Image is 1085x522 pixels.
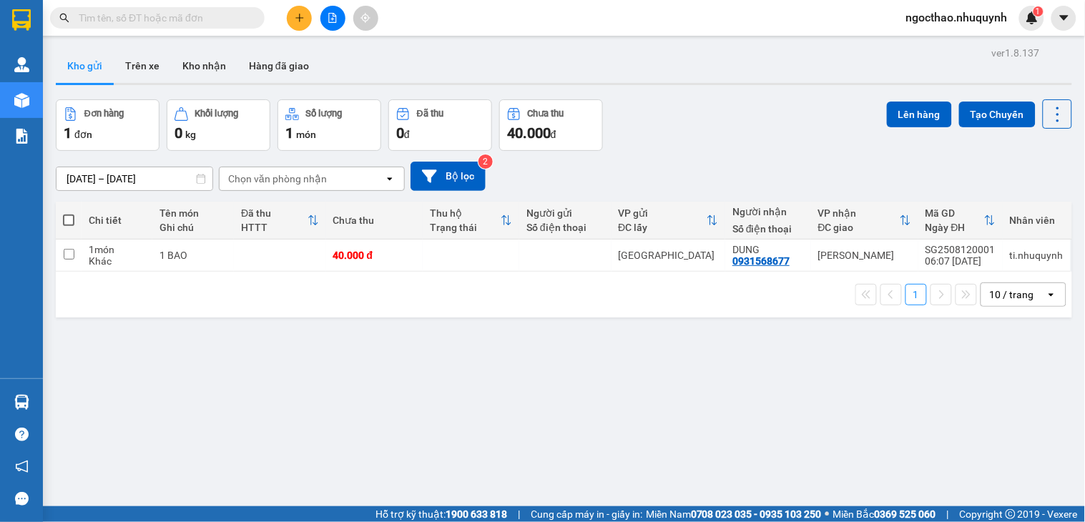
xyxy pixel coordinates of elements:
span: món [296,129,316,140]
th: Toggle SortBy [612,202,726,240]
div: Người gửi [526,207,604,219]
div: Chưa thu [528,109,564,119]
span: kg [185,129,196,140]
span: | [518,506,520,522]
span: 1 [1036,6,1041,16]
sup: 2 [478,154,493,169]
span: file-add [328,13,338,23]
button: Hàng đã giao [237,49,320,83]
span: 40.000 [507,124,551,142]
th: Toggle SortBy [234,202,325,240]
span: ngocthao.nhuquynh [895,9,1019,26]
div: HTTT [241,222,307,233]
span: Miền Nam [646,506,822,522]
div: ĐC lấy [619,222,707,233]
button: Trên xe [114,49,171,83]
span: aim [360,13,370,23]
svg: open [384,173,396,184]
button: plus [287,6,312,31]
button: Lên hàng [887,102,952,127]
div: Số điện thoại [732,223,804,235]
button: file-add [320,6,345,31]
div: Đơn hàng [84,109,124,119]
div: 10 / trang [990,287,1034,302]
div: [PERSON_NAME] [818,250,911,261]
span: 0 [175,124,182,142]
div: 06:07 [DATE] [926,255,996,267]
div: Đã thu [241,207,307,219]
div: DUNG [732,244,804,255]
span: đ [551,129,556,140]
div: ti.nhuquynh [1010,250,1064,261]
span: Miền Bắc [833,506,936,522]
strong: 0369 525 060 [875,508,936,520]
img: icon-new-feature [1026,11,1039,24]
span: | [947,506,949,522]
button: Chưa thu40.000đ [499,99,603,151]
span: caret-down [1058,11,1071,24]
th: Toggle SortBy [423,202,519,240]
img: warehouse-icon [14,57,29,72]
img: solution-icon [14,129,29,144]
img: logo-vxr [12,9,31,31]
th: Toggle SortBy [811,202,918,240]
div: Thu hộ [430,207,501,219]
div: 40.000 đ [333,250,416,261]
img: warehouse-icon [14,93,29,108]
button: aim [353,6,378,31]
span: 0 [396,124,404,142]
div: VP gửi [619,207,707,219]
input: Tìm tên, số ĐT hoặc mã đơn [79,10,247,26]
div: Ngày ĐH [926,222,984,233]
button: Đơn hàng1đơn [56,99,159,151]
span: notification [15,460,29,473]
span: Hỗ trợ kỹ thuật: [375,506,507,522]
span: 1 [285,124,293,142]
div: [GEOGRAPHIC_DATA] [619,250,719,261]
div: Đã thu [417,109,443,119]
div: ver 1.8.137 [992,45,1040,61]
span: message [15,492,29,506]
div: Ghi chú [159,222,227,233]
span: đơn [74,129,92,140]
div: Người nhận [732,206,804,217]
button: caret-down [1051,6,1076,31]
button: Tạo Chuyến [959,102,1036,127]
th: Toggle SortBy [918,202,1003,240]
div: Chưa thu [333,215,416,226]
div: 1 món [89,244,145,255]
button: Đã thu0đ [388,99,492,151]
button: Khối lượng0kg [167,99,270,151]
div: Chi tiết [89,215,145,226]
strong: 0708 023 035 - 0935 103 250 [691,508,822,520]
svg: open [1046,289,1057,300]
div: Số điện thoại [526,222,604,233]
span: copyright [1006,509,1016,519]
button: Kho nhận [171,49,237,83]
span: Cung cấp máy in - giấy in: [531,506,642,522]
div: Mã GD [926,207,984,219]
div: Tên món [159,207,227,219]
div: Số lượng [306,109,343,119]
button: Kho gửi [56,49,114,83]
sup: 1 [1034,6,1044,16]
span: plus [295,13,305,23]
div: Nhân viên [1010,215,1064,226]
button: Bộ lọc [411,162,486,191]
button: 1 [905,284,927,305]
img: warehouse-icon [14,395,29,410]
span: question-circle [15,428,29,441]
div: VP nhận [818,207,900,219]
div: Khối lượng [195,109,239,119]
div: 0931568677 [732,255,790,267]
div: 1 BAO [159,250,227,261]
button: Số lượng1món [278,99,381,151]
div: SG2508120001 [926,244,996,255]
span: search [59,13,69,23]
div: Khác [89,255,145,267]
span: ⚪️ [825,511,830,517]
span: đ [404,129,410,140]
div: ĐC giao [818,222,900,233]
span: 1 [64,124,72,142]
div: Chọn văn phòng nhận [228,172,327,186]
